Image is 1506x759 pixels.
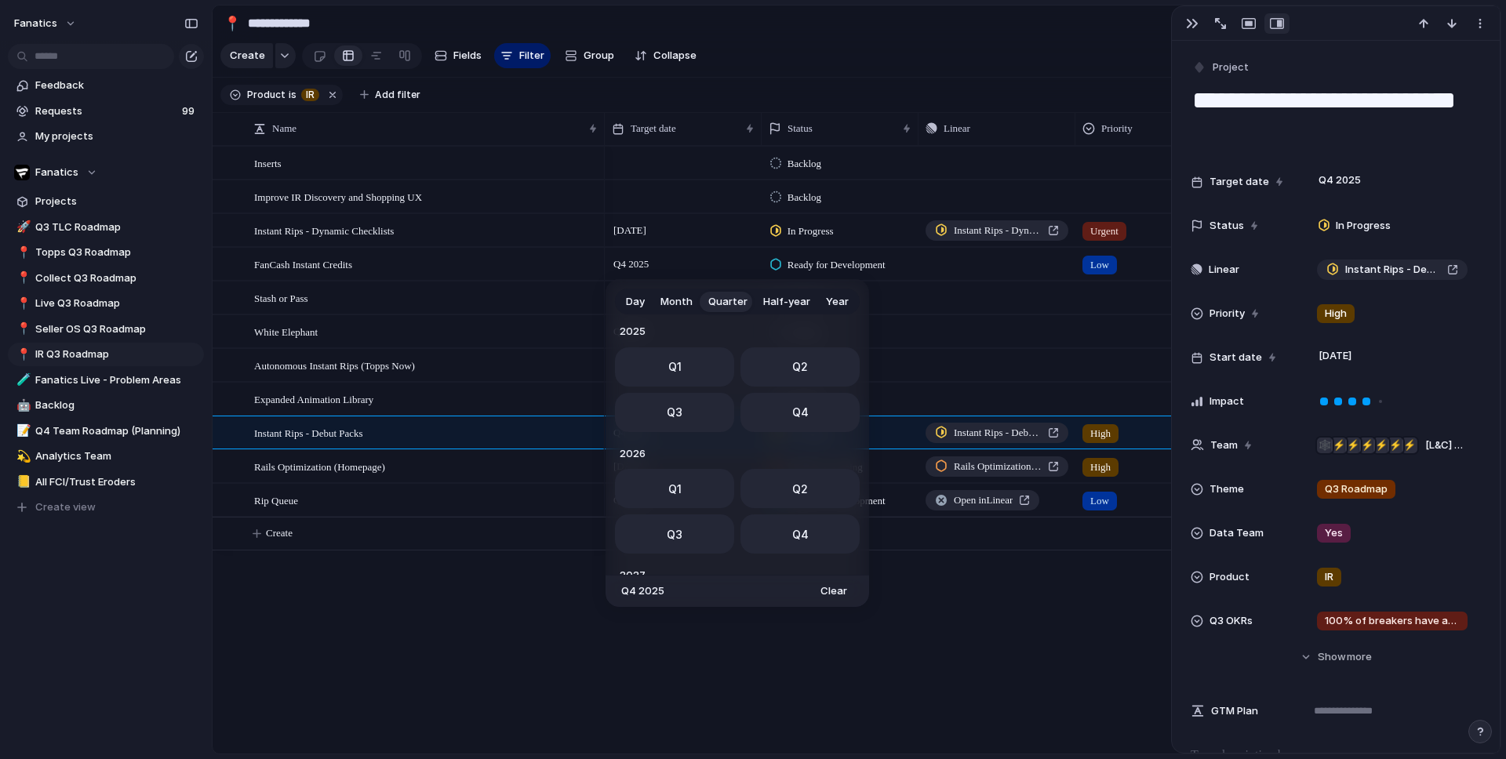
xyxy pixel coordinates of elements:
button: Q3 [615,514,734,554]
button: Q4 [740,514,860,554]
span: Q2 [792,358,808,375]
span: Quarter [708,294,748,310]
button: Q1 [615,347,734,387]
span: Q1 [668,358,682,375]
span: Clear [820,583,847,599]
button: Half-year [755,289,818,314]
span: Q3 [667,404,682,420]
span: Half-year [763,294,810,310]
span: Q4 2025 [621,583,664,599]
button: Quarter [700,289,755,314]
span: Q4 [792,526,809,543]
span: Q4 [792,404,809,420]
span: Q3 [667,526,682,543]
button: Q2 [740,347,860,387]
button: Month [653,289,700,314]
button: Q2 [740,469,860,508]
span: Month [660,294,693,310]
button: Q3 [615,393,734,432]
button: Q4 [740,393,860,432]
button: Day [618,289,653,314]
button: Year [818,289,857,314]
span: 2027 [615,566,860,585]
span: Q1 [668,481,682,497]
span: Year [826,294,849,310]
button: Clear [814,580,853,602]
span: 2025 [615,322,860,341]
span: Day [626,294,645,310]
button: Q1 [615,469,734,508]
span: 2026 [615,445,860,463]
span: Q2 [792,481,808,497]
